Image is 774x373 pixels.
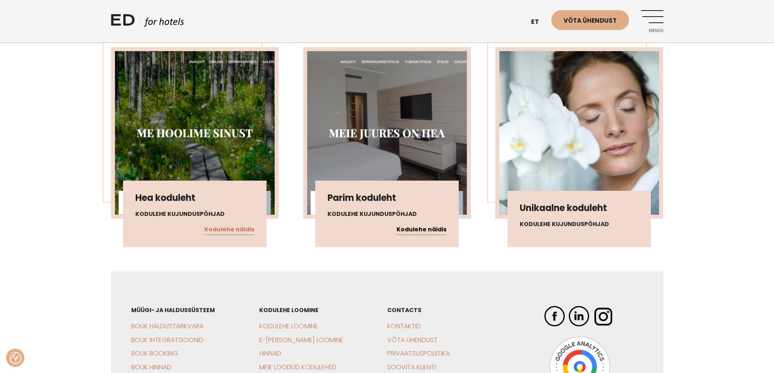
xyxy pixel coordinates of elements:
img: Screenshot-2021-03-30-at-16.33.37-450x450.png [307,51,467,215]
a: Hinnad [259,349,281,358]
button: Nõusolekueelistused [9,352,22,364]
h4: Kodulehe kujunduspõhjad [520,220,639,229]
a: E-[PERSON_NAME] loomine [259,335,343,345]
h4: Kodulehe kujunduspõhjad [135,210,254,218]
h3: Unikaalne koduleht [520,203,639,213]
a: BOUK Booking [131,349,178,358]
a: Soovita klienti [387,362,436,372]
a: Kodulehe loomine [259,321,318,331]
a: BOUK Integratsioonid [131,335,204,345]
a: et [527,12,551,32]
img: Revisit consent button [9,352,22,364]
h3: Hea koduleht [135,193,254,203]
a: Meie loodud kodulehed [259,362,336,372]
img: ED Hotels LinkedIn [569,306,589,326]
img: Screenshot-2021-03-30-at-16.31.38-450x450.png [115,51,275,215]
h3: Parim koduleht [327,193,447,203]
a: Võta ühendust [551,10,629,30]
a: ED HOTELS [111,12,184,32]
a: Privaatsuspoliitika [387,349,450,358]
img: ED Hotels Instagram [593,306,614,326]
a: BOUK Haldustarkvara [131,321,204,331]
h3: Müügi- ja haldussüsteem [131,306,231,315]
h3: Kodulehe loomine [259,306,359,315]
a: BOUK Hinnad [131,362,171,372]
h3: CONTACTS [387,306,487,315]
img: ED Hotels Facebook [544,306,565,326]
a: Kodulehe näidis [397,224,447,235]
img: naudi_spa-450x450.jpg [499,51,659,215]
a: Võta ühendust [387,335,438,345]
a: Menüü [641,10,663,32]
a: Kodulehe näidis [204,224,254,235]
a: Kontaktid [387,321,421,331]
h4: Kodulehe kujunduspõhjad [327,210,447,218]
span: Menüü [641,28,663,33]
